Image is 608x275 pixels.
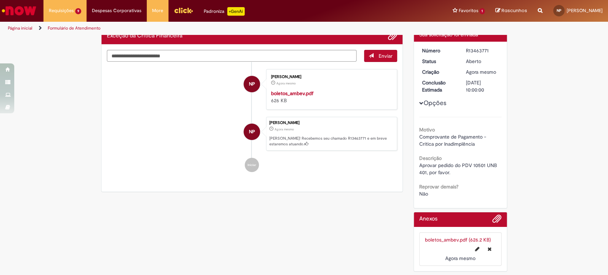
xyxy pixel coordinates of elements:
time: 29/08/2025 17:23:00 [276,81,296,85]
li: Najla Nascimento Pereira [107,117,397,151]
div: [PERSON_NAME] [269,121,393,125]
button: Adicionar anexos [492,214,502,227]
h2: Exceção da Crítica Financeira Histórico de tíquete [107,33,182,39]
button: Enviar [364,50,397,62]
a: Rascunhos [495,7,527,14]
time: 29/08/2025 17:23:23 [275,127,294,131]
span: Requisições [49,7,74,14]
a: Formulário de Atendimento [48,25,100,31]
span: Agora mesmo [275,127,294,131]
span: Comprovante de Pagamento - Crítica por Inadimplência [419,134,488,147]
button: Excluir boletos_ambev.pdf [483,243,496,255]
button: Editar nome de arquivo boletos_ambev.pdf [471,243,484,255]
div: Padroniza [204,7,245,16]
ul: Trilhas de página [5,22,400,35]
div: Aberto [466,58,499,65]
span: Agora mesmo [276,81,296,85]
span: Rascunhos [502,7,527,14]
p: [PERSON_NAME]! Recebemos seu chamado R13463771 e em breve estaremos atuando. [269,136,393,147]
a: boletos_ambev.pdf (626.2 KB) [425,237,491,243]
span: [PERSON_NAME] [567,7,603,14]
a: boletos_ambev.pdf [271,90,313,97]
span: Enviar [379,53,393,59]
span: 9 [75,8,81,14]
div: Najla Nascimento Pereira [244,76,260,92]
span: Sua solicitação foi enviada [419,31,478,38]
img: click_logo_yellow_360x200.png [174,5,193,16]
b: Reprovar demais? [419,183,458,190]
dt: Conclusão Estimada [417,79,461,93]
dt: Número [417,47,461,54]
time: 29/08/2025 17:23:00 [445,255,476,261]
span: 1 [479,8,485,14]
span: Agora mesmo [466,69,496,75]
div: 626 KB [271,90,390,104]
ul: Histórico de tíquete [107,62,397,180]
div: [DATE] 10:00:00 [466,79,499,93]
time: 29/08/2025 17:23:23 [466,69,496,75]
span: Agora mesmo [445,255,476,261]
div: Najla Nascimento Pereira [244,124,260,140]
div: 29/08/2025 17:23:23 [466,68,499,76]
dt: Status [417,58,461,65]
a: Página inicial [8,25,32,31]
span: Aprovar pedido do PDV 10501 UNB 401, por favor. [419,162,498,176]
h2: Anexos [419,216,437,222]
span: NP [557,8,561,13]
img: ServiceNow [1,4,37,18]
b: Motivo [419,126,435,133]
span: Não [419,191,428,197]
span: Despesas Corporativas [92,7,141,14]
div: R13463771 [466,47,499,54]
span: More [152,7,163,14]
dt: Criação [417,68,461,76]
b: Descrição [419,155,442,161]
span: NP [249,123,255,140]
span: Favoritos [458,7,478,14]
span: NP [249,76,255,93]
div: [PERSON_NAME] [271,75,390,79]
textarea: Digite sua mensagem aqui... [107,50,357,62]
button: Adicionar anexos [388,31,397,41]
p: +GenAi [227,7,245,16]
